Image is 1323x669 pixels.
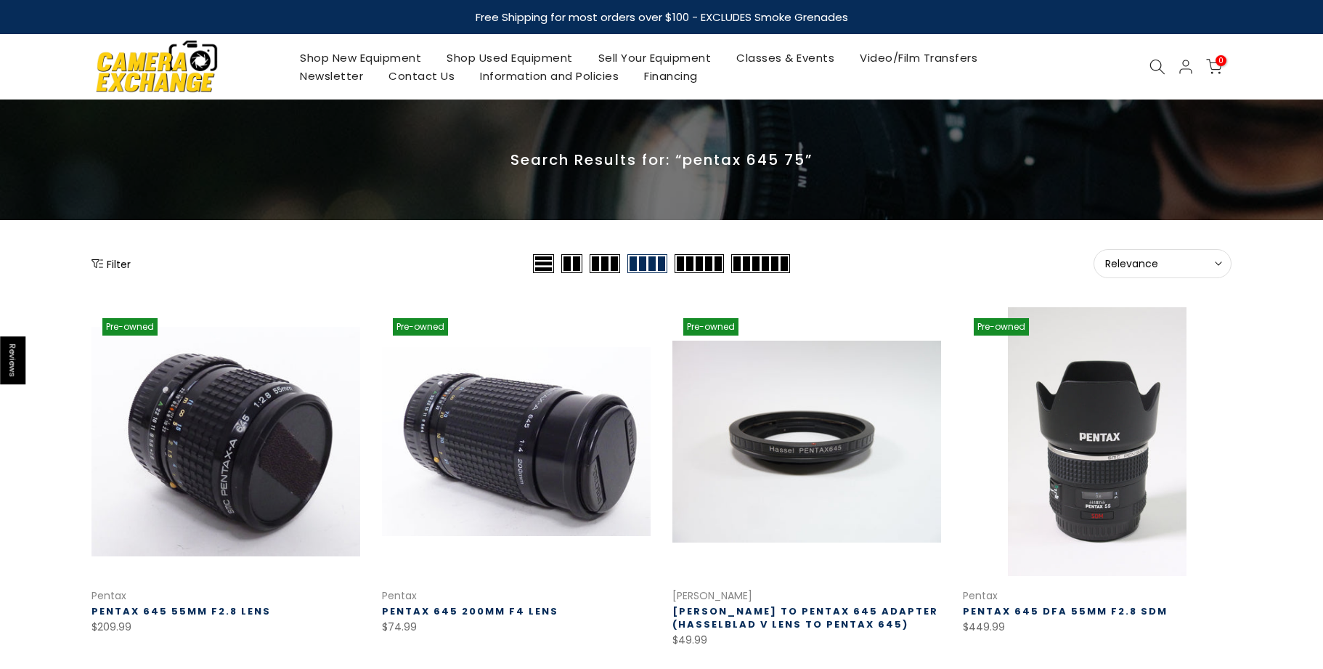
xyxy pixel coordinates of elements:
[724,49,847,67] a: Classes & Events
[963,588,998,603] a: Pentax
[672,588,752,603] a: [PERSON_NAME]
[468,67,632,85] a: Information and Policies
[1094,249,1232,278] button: Relevance
[847,49,990,67] a: Video/Film Transfers
[91,604,271,618] a: Pentax 645 55mm f2.8 Lens
[91,618,360,636] div: $209.99
[288,49,434,67] a: Shop New Equipment
[382,588,417,603] a: Pentax
[1206,59,1222,75] a: 0
[963,604,1168,618] a: Pentax 645 DFA 55mm f2.8 SDM
[672,631,941,649] div: $49.99
[434,49,586,67] a: Shop Used Equipment
[632,67,711,85] a: Financing
[1216,55,1226,66] span: 0
[91,588,126,603] a: Pentax
[963,618,1232,636] div: $449.99
[288,67,376,85] a: Newsletter
[382,604,558,618] a: Pentax 645 200mm f4 Lens
[91,256,131,271] button: Show filters
[91,150,1232,169] p: Search Results for: “pentax 645 75”
[1105,257,1220,270] span: Relevance
[382,618,651,636] div: $74.99
[376,67,468,85] a: Contact Us
[476,9,848,25] strong: Free Shipping for most orders over $100 - EXCLUDES Smoke Grenades
[585,49,724,67] a: Sell Your Equipment
[672,604,938,631] a: [PERSON_NAME] to Pentax 645 Adapter (Hasselblad V lens to Pentax 645)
